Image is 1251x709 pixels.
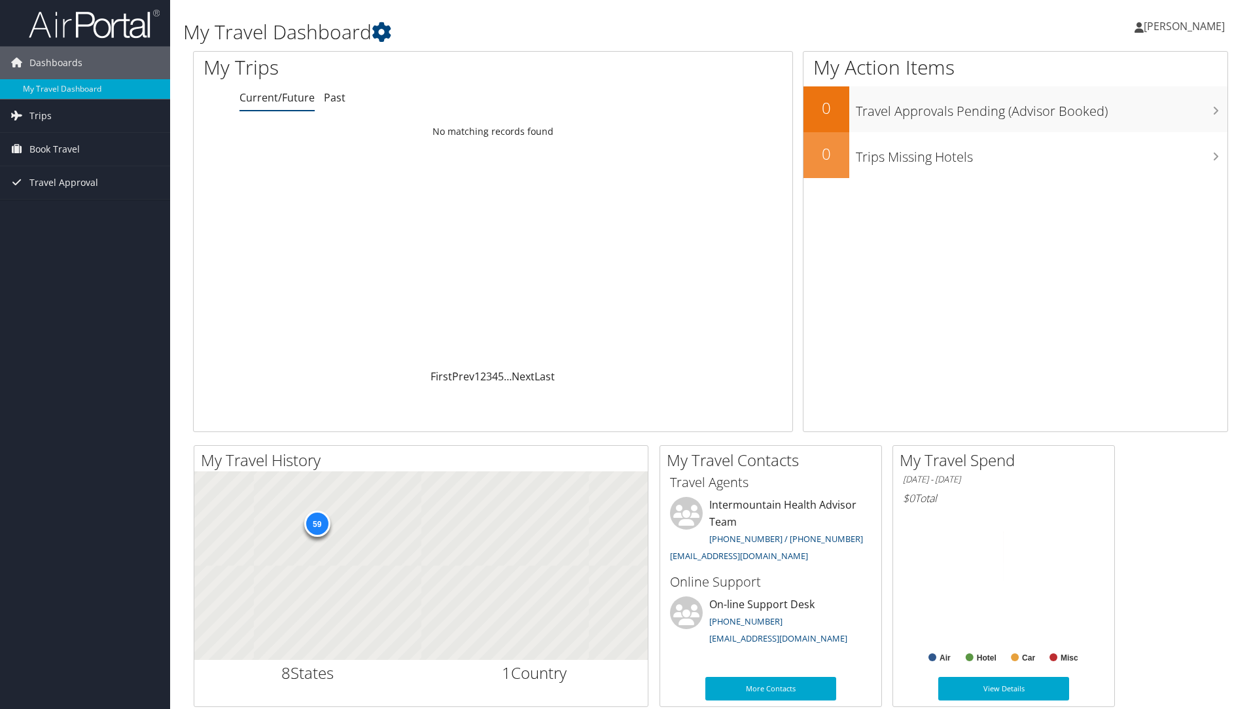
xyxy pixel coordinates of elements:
[204,662,412,684] h2: States
[663,497,878,567] li: Intermountain Health Advisor Team
[498,369,504,384] a: 5
[1022,653,1035,663] text: Car
[803,97,849,119] h2: 0
[201,449,648,471] h2: My Travel History
[977,653,996,663] text: Hotel
[431,662,639,684] h2: Country
[183,18,887,46] h1: My Travel Dashboard
[203,54,533,81] h1: My Trips
[29,100,52,132] span: Trips
[29,166,98,199] span: Travel Approval
[1135,7,1238,46] a: [PERSON_NAME]
[670,573,872,591] h3: Online Support
[803,132,1227,178] a: 0Trips Missing Hotels
[324,90,345,105] a: Past
[480,369,486,384] a: 2
[940,653,951,663] text: Air
[194,120,792,143] td: No matching records found
[504,369,512,384] span: …
[29,133,80,166] span: Book Travel
[803,86,1227,132] a: 0Travel Approvals Pending (Advisor Booked)
[492,369,498,384] a: 4
[663,596,878,650] li: On-line Support Desk
[709,615,783,627] a: [PHONE_NUMBER]
[856,96,1227,120] h3: Travel Approvals Pending (Advisor Booked)
[29,9,160,39] img: airportal-logo.png
[709,632,847,644] a: [EMAIL_ADDRESS][DOMAIN_NAME]
[667,449,881,471] h2: My Travel Contacts
[709,533,863,545] a: [PHONE_NUMBER] / [PHONE_NUMBER]
[903,473,1104,486] h6: [DATE] - [DATE]
[452,369,474,384] a: Prev
[1061,653,1078,663] text: Misc
[486,369,492,384] a: 3
[29,46,82,79] span: Dashboards
[535,369,555,384] a: Last
[705,677,836,700] a: More Contacts
[670,473,872,492] h3: Travel Agents
[670,550,808,562] a: [EMAIL_ADDRESS][DOMAIN_NAME]
[903,491,1104,505] h6: Total
[803,143,849,165] h2: 0
[903,491,915,505] span: $0
[512,369,535,384] a: Next
[431,369,452,384] a: First
[474,369,480,384] a: 1
[281,662,291,683] span: 8
[803,54,1227,81] h1: My Action Items
[856,141,1227,166] h3: Trips Missing Hotels
[1144,19,1225,33] span: [PERSON_NAME]
[304,511,330,537] div: 59
[239,90,315,105] a: Current/Future
[938,677,1069,700] a: View Details
[502,662,511,683] span: 1
[900,449,1114,471] h2: My Travel Spend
